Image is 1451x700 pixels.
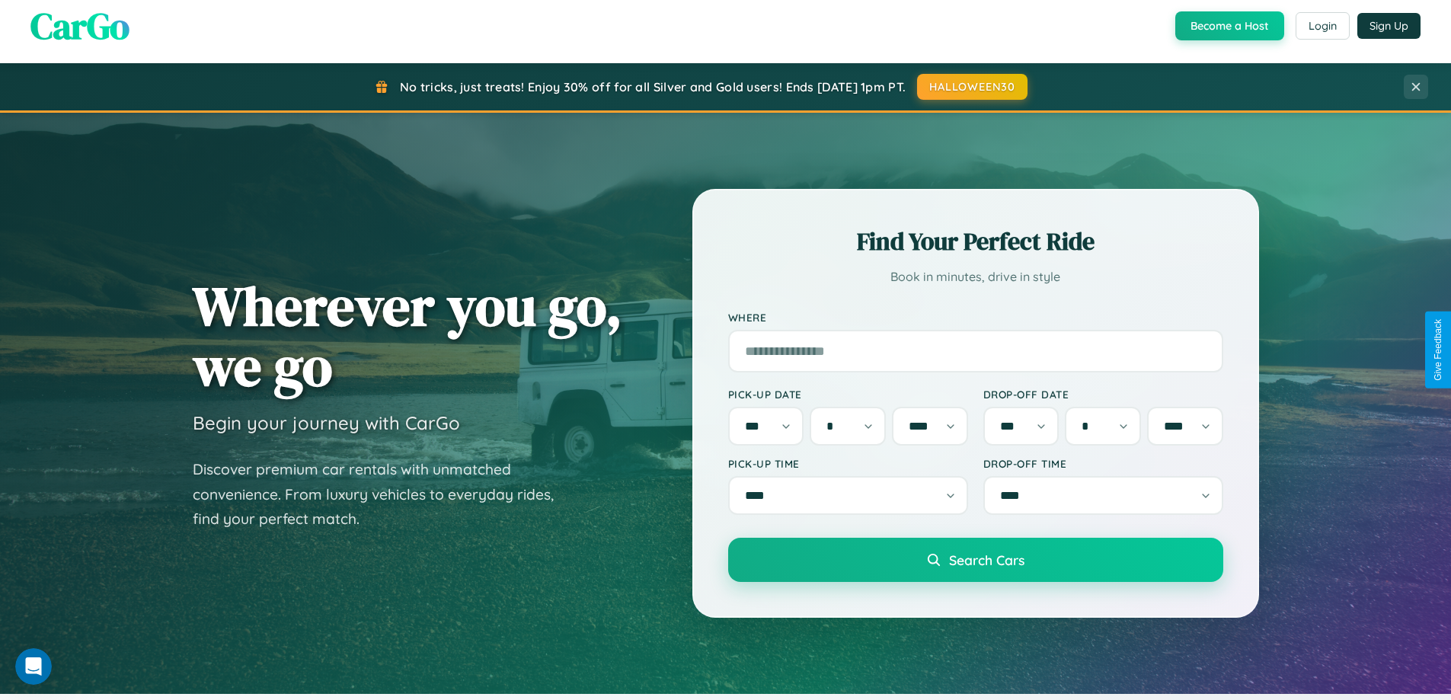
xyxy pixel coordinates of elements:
span: No tricks, just treats! Enjoy 30% off for all Silver and Gold users! Ends [DATE] 1pm PT. [400,79,906,94]
label: Pick-up Time [728,457,968,470]
button: Login [1296,12,1350,40]
button: Become a Host [1175,11,1284,40]
label: Where [728,311,1223,324]
span: Search Cars [949,551,1024,568]
button: HALLOWEEN30 [917,74,1028,100]
label: Drop-off Date [983,388,1223,401]
p: Book in minutes, drive in style [728,266,1223,288]
h3: Begin your journey with CarGo [193,411,460,434]
button: Sign Up [1357,13,1421,39]
div: Give Feedback [1433,319,1443,381]
h2: Find Your Perfect Ride [728,225,1223,258]
h1: Wherever you go, we go [193,276,622,396]
label: Drop-off Time [983,457,1223,470]
span: CarGo [30,1,129,51]
button: Search Cars [728,538,1223,582]
label: Pick-up Date [728,388,968,401]
iframe: Intercom live chat [15,648,52,685]
p: Discover premium car rentals with unmatched convenience. From luxury vehicles to everyday rides, ... [193,457,574,532]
